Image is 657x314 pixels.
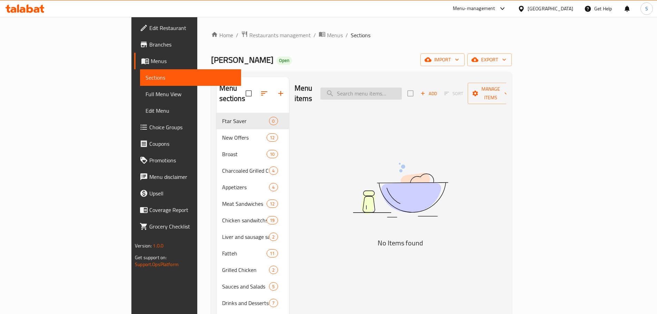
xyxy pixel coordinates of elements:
span: Charcoaled Grilled Chicken [222,166,269,175]
span: 4 [269,168,277,174]
div: Broast10 [217,146,289,162]
div: Appetizers4 [217,179,289,195]
span: Coupons [149,140,236,148]
span: Manage items [473,85,508,102]
span: Menus [151,57,236,65]
a: Menus [319,31,343,40]
span: 4 [269,184,277,191]
span: Sort sections [256,85,272,102]
span: Appetizers [222,183,269,191]
div: New Offers12 [217,129,289,146]
span: Sections [146,73,236,82]
a: Menus [134,53,241,69]
a: Full Menu View [140,86,241,102]
span: Full Menu View [146,90,236,98]
nav: Menu sections [217,110,289,314]
span: Liver and sausage sandwiches [222,233,269,241]
div: items [269,299,278,307]
div: Charcoaled Grilled Chicken4 [217,162,289,179]
a: Promotions [134,152,241,169]
h5: No Items found [314,237,487,249]
input: search [320,88,402,100]
a: Support.OpsPlatform [135,260,179,269]
a: Grocery Checklist [134,218,241,235]
span: Sauces and Salads [222,282,269,291]
span: Fatteh [222,249,267,257]
span: 0 [269,118,277,124]
span: 2 [269,267,277,273]
a: Coupons [134,135,241,152]
span: Get support on: [135,253,167,262]
div: items [267,216,278,224]
div: Grilled Chicken2 [217,262,289,278]
span: Add item [418,88,440,99]
span: Menus [327,31,343,39]
img: dish.svg [314,144,487,236]
span: New Offers [222,133,267,142]
span: Add [419,90,438,98]
span: 12 [267,134,277,141]
span: Meat Sandwiches [222,200,267,208]
div: Chicken sandwitchs [222,216,267,224]
span: 5 [269,283,277,290]
button: Add [418,88,440,99]
span: Restaurants management [249,31,311,39]
button: Add section [272,85,289,102]
div: items [269,233,278,241]
span: 1.0.0 [153,241,163,250]
a: Choice Groups [134,119,241,135]
button: import [420,53,465,66]
div: items [267,150,278,158]
div: Liver and sausage sandwiches2 [217,229,289,245]
li: / [346,31,348,39]
span: 7 [269,300,277,306]
span: 19 [267,217,277,224]
div: Open [276,57,292,65]
span: Promotions [149,156,236,164]
div: items [267,133,278,142]
span: Ftar Saver [222,117,269,125]
span: Grilled Chicken [222,266,269,274]
div: items [269,183,278,191]
span: 10 [267,151,277,158]
span: Sections [351,31,370,39]
div: items [267,200,278,208]
div: Sauces and Salads5 [217,278,289,295]
button: export [467,53,512,66]
span: import [426,55,459,64]
nav: breadcrumb [211,31,512,40]
span: Broast [222,150,267,158]
a: Edit Menu [140,102,241,119]
div: items [269,117,278,125]
span: Version: [135,241,152,250]
div: items [269,282,278,291]
a: Sections [140,69,241,86]
span: Drinks and Desserts [222,299,269,307]
li: / [313,31,316,39]
div: Chicken sandwitchs19 [217,212,289,229]
div: Drinks and Desserts7 [217,295,289,311]
a: Edit Restaurant [134,20,241,36]
span: 12 [267,201,277,207]
div: [GEOGRAPHIC_DATA] [528,5,573,12]
span: Menu disclaimer [149,173,236,181]
span: [PERSON_NAME] [211,52,273,68]
div: items [269,166,278,175]
button: Manage items [468,83,514,104]
div: items [269,266,278,274]
div: items [267,249,278,257]
span: Edit Restaurant [149,24,236,32]
a: Restaurants management [241,31,311,40]
span: Edit Menu [146,107,236,115]
span: export [473,55,506,64]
